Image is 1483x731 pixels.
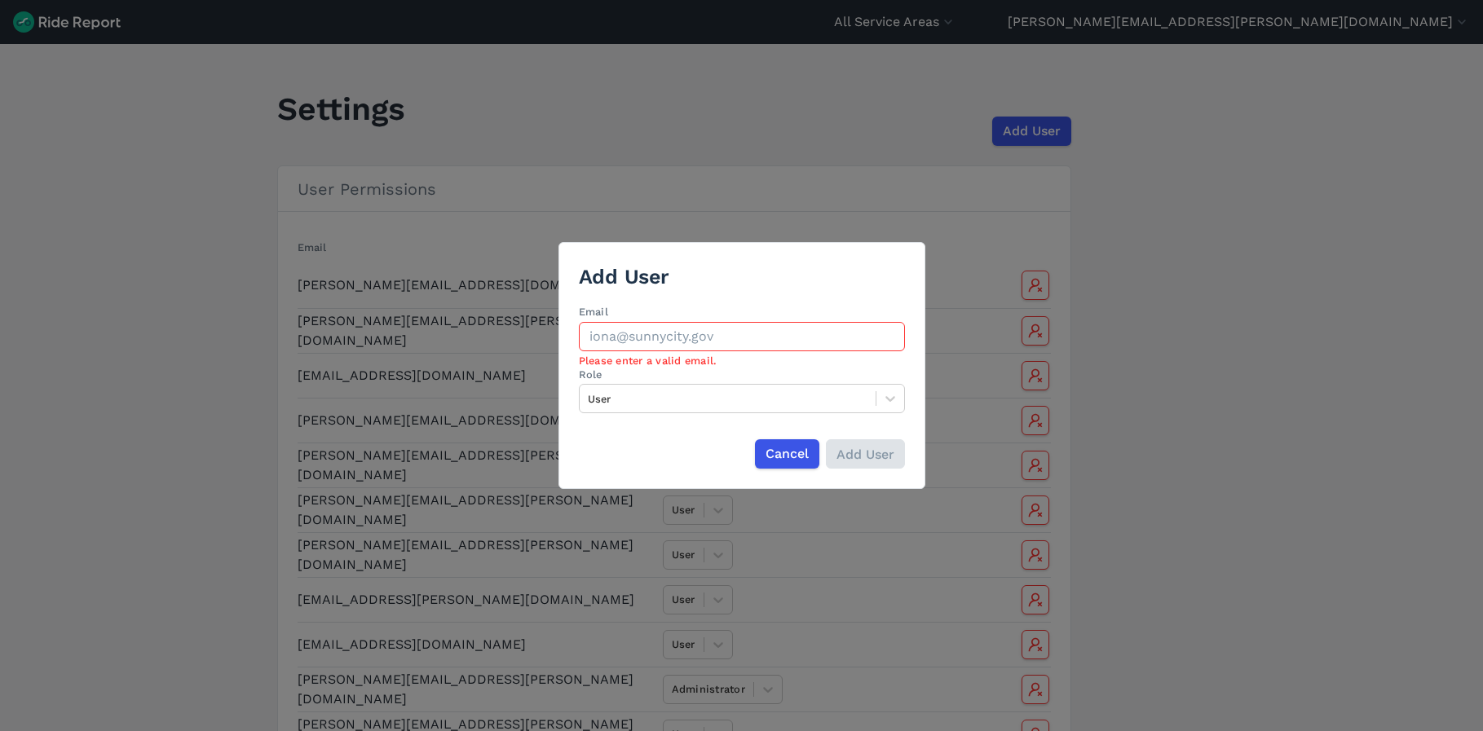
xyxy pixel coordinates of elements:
h3: Add User [579,262,905,291]
span: Cancel [766,444,809,464]
input: iona@sunnycity.gov [579,322,905,351]
label: Role [579,368,602,381]
label: Email [579,304,905,319]
div: Please enter a valid email. [579,353,905,368]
